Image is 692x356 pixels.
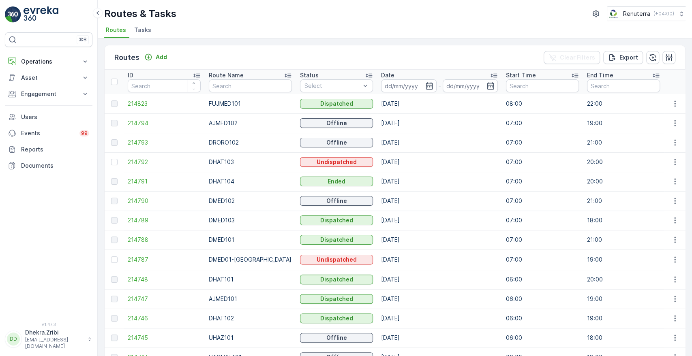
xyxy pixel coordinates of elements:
img: logo [5,6,21,23]
div: Toggle Row Selected [111,178,118,185]
button: Clear Filters [544,51,600,64]
button: Ended [300,177,373,186]
p: Dispatched [320,216,353,224]
td: DMED102 [205,191,296,211]
div: Toggle Row Selected [111,315,118,322]
p: Start Time [506,71,536,79]
td: [DATE] [377,133,502,152]
p: Add [156,53,167,61]
a: 214748 [128,275,201,284]
span: 214792 [128,158,201,166]
p: ⌘B [79,36,87,43]
a: 214788 [128,236,201,244]
button: Dispatched [300,275,373,284]
td: DMED01-[GEOGRAPHIC_DATA] [205,249,296,270]
td: [DATE] [377,172,502,191]
span: 214745 [128,334,201,342]
td: 19:00 [583,113,664,133]
p: Renuterra [623,10,650,18]
span: 214823 [128,100,201,108]
div: Toggle Row Selected [111,237,118,243]
p: [EMAIL_ADDRESS][DOMAIN_NAME] [25,337,84,350]
td: 06:00 [502,328,583,347]
button: Export [603,51,643,64]
a: 214794 [128,119,201,127]
button: Offline [300,333,373,343]
input: Search [128,79,201,92]
a: 214789 [128,216,201,224]
td: 20:00 [583,172,664,191]
td: [DATE] [377,249,502,270]
td: 07:00 [502,133,583,152]
a: 214793 [128,139,201,147]
a: 214747 [128,295,201,303]
p: End Time [587,71,613,79]
td: 08:00 [502,94,583,113]
td: 07:00 [502,230,583,249]
td: DMED103 [205,211,296,230]
a: Documents [5,158,92,174]
span: Tasks [134,26,151,34]
td: [DATE] [377,230,502,249]
td: [DATE] [377,113,502,133]
button: Asset [5,70,92,86]
p: Dispatched [320,236,353,244]
p: Documents [21,162,89,170]
td: 07:00 [502,172,583,191]
button: Add [141,52,170,62]
td: 20:00 [583,152,664,172]
p: Undispatched [317,256,357,264]
td: DHAT102 [205,309,296,328]
a: 214787 [128,256,201,264]
button: Offline [300,118,373,128]
p: Engagement [21,90,76,98]
button: DDDhekra.Zribi[EMAIL_ADDRESS][DOMAIN_NAME] [5,328,92,350]
button: Offline [300,196,373,206]
p: Reports [21,145,89,153]
a: Users [5,109,92,125]
td: 20:00 [583,270,664,289]
p: Dhekra.Zribi [25,328,84,337]
td: 06:00 [502,289,583,309]
div: Toggle Row Selected [111,217,118,224]
td: [DATE] [377,94,502,113]
div: Toggle Row Selected [111,159,118,165]
div: Toggle Row Selected [111,139,118,146]
td: 07:00 [502,191,583,211]
button: Engagement [5,86,92,102]
button: Dispatched [300,99,373,109]
input: dd/mm/yyyy [381,79,437,92]
div: Toggle Row Selected [111,296,118,302]
p: - [438,81,441,91]
p: Clear Filters [560,53,595,62]
td: 19:00 [583,309,664,328]
td: DRORO102 [205,133,296,152]
input: Search [506,79,579,92]
button: Dispatched [300,215,373,225]
span: Routes [106,26,126,34]
td: 21:00 [583,230,664,249]
td: FUJMED101 [205,94,296,113]
td: [DATE] [377,289,502,309]
a: Reports [5,141,92,158]
input: Search [209,79,292,92]
div: Toggle Row Selected [111,335,118,341]
p: Events [21,129,75,137]
img: Screenshot_2024-07-26_at_13.33.01.png [607,9,620,18]
p: Asset [21,74,76,82]
td: DMED101 [205,230,296,249]
a: Events99 [5,125,92,141]
a: 214790 [128,197,201,205]
td: 21:00 [583,133,664,152]
div: Toggle Row Selected [111,120,118,126]
td: DHAT104 [205,172,296,191]
p: ID [128,71,133,79]
p: Offline [326,197,347,205]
